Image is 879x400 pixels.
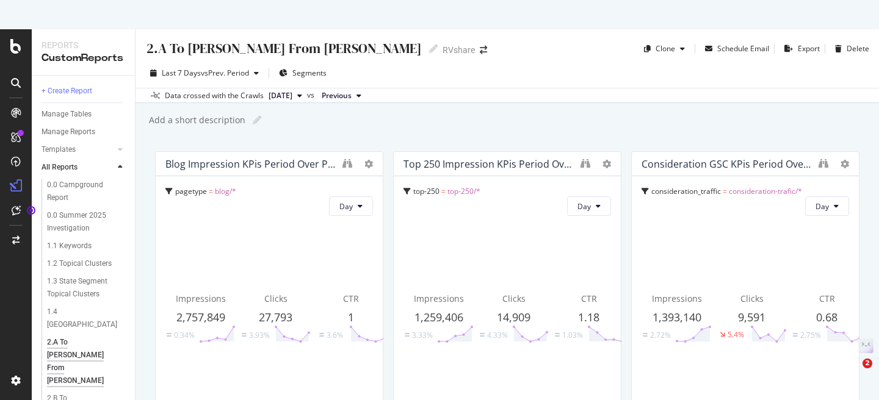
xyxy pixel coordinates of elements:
[319,333,324,337] img: Equal
[145,39,422,58] div: 2.A To [PERSON_NAME] From [PERSON_NAME]
[47,240,126,252] a: 1.1 Keywords
[480,46,487,54] div: arrow-right-arrow-left
[342,159,352,168] div: binoculars
[259,310,292,324] span: 27,793
[47,209,126,235] a: 0.0 Summer 2025 Investigation
[47,305,126,331] a: 1.4 [GEOGRAPHIC_DATA]
[47,275,126,301] a: 1.3 State Segment Topical Clusters
[42,108,92,121] div: Manage Tables
[42,161,114,174] a: All Reports
[42,85,126,98] a: + Create Report
[42,39,125,51] div: Reports
[581,293,597,304] span: CTR
[819,293,835,304] span: CTR
[793,333,798,337] img: Equal
[819,159,828,168] div: binoculars
[651,186,721,196] span: consideration_traffic
[174,330,195,340] div: 0.34%
[215,186,236,196] span: blog/*
[656,43,675,54] div: Clone
[47,257,126,270] a: 1.2 Topical Clusters
[42,51,125,65] div: CustomReports
[830,39,869,59] button: Delete
[145,63,264,83] button: Last 7 DaysvsPrev. Period
[738,310,765,324] span: 9,591
[805,196,849,216] button: Day
[740,293,764,304] span: Clicks
[643,333,648,337] img: Equal
[42,126,95,138] div: Manage Reports
[723,186,727,196] span: =
[639,39,690,59] button: Clone
[242,333,247,337] img: Equal
[447,186,480,196] span: top-250/*
[329,196,373,216] button: Day
[162,68,201,78] span: Last 7 Days
[47,336,126,387] a: 2.A To [PERSON_NAME] From [PERSON_NAME]
[201,68,249,78] span: vs Prev. Period
[577,201,591,212] span: Day
[652,293,702,304] span: Impressions
[567,196,611,216] button: Day
[209,186,213,196] span: =
[798,43,820,54] div: Export
[729,186,802,196] span: consideration-trafic/*
[42,126,126,138] a: Manage Reports
[47,275,119,301] div: 1.3 State Segment Topical Clusters
[47,257,112,270] div: 1.2 Topical Clusters
[269,90,292,101] span: 2025 Aug. 15th
[165,90,264,101] div: Data crossed with the Crawls
[167,333,172,337] img: Equal
[847,43,869,54] div: Delete
[403,158,574,170] div: Top 250 Impression KPis Period over Period
[837,359,867,388] iframe: Intercom live chat
[412,330,433,340] div: 3.33%
[343,293,359,304] span: CTR
[863,359,872,368] span: 2
[429,45,438,53] i: Edit report name
[42,143,76,156] div: Templates
[728,329,744,340] div: 5.4%
[578,310,599,324] span: 1.18
[650,330,671,340] div: 2.72%
[165,158,336,170] div: Blog Impression KPis Period over Period
[555,333,560,337] img: Equal
[264,293,288,304] span: Clicks
[322,90,352,101] span: Previous
[443,44,475,56] div: RVshare
[249,330,270,340] div: 3.93%
[274,63,331,83] button: Segments
[581,159,590,168] div: binoculars
[307,90,317,101] span: vs
[42,161,78,174] div: All Reports
[253,116,261,124] i: Edit report name
[816,310,837,324] span: 0.68
[317,88,366,103] button: Previous
[700,39,769,59] button: Schedule Email
[47,179,116,204] div: 0.0 Campground Report
[717,43,769,54] div: Schedule Email
[800,330,821,340] div: 2.75%
[414,310,463,324] span: 1,259,406
[441,186,446,196] span: =
[42,143,114,156] a: Templates
[26,205,37,216] div: Tooltip anchor
[42,85,92,98] div: + Create Report
[780,39,820,59] button: Export
[348,310,354,324] span: 1
[264,88,307,103] button: [DATE]
[176,293,226,304] span: Impressions
[175,186,207,196] span: pagetype
[148,114,245,126] div: Add a short description
[47,179,126,204] a: 0.0 Campground Report
[47,209,118,235] div: 0.0 Summer 2025 Investigation
[47,336,121,387] div: 2.A To Megan From Anna
[562,330,583,340] div: 1.03%
[176,310,225,324] span: 2,757,849
[292,68,327,78] span: Segments
[405,333,410,337] img: Equal
[414,293,464,304] span: Impressions
[413,186,440,196] span: top-250
[47,240,92,252] div: 1.1 Keywords
[653,310,701,324] span: 1,393,140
